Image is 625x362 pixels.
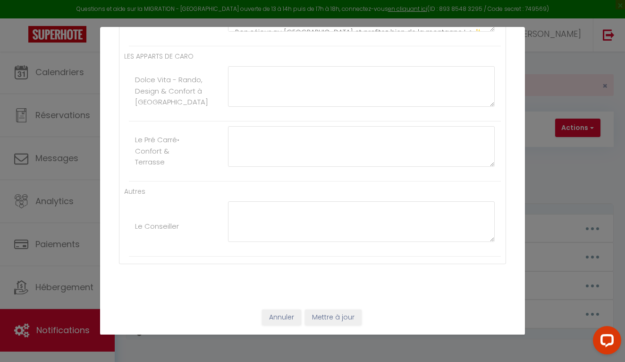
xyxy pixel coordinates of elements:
[262,310,301,326] button: Annuler
[585,322,625,362] iframe: LiveChat chat widget
[135,134,185,168] label: Le Pré Carré• Confort & Terrasse
[135,74,208,108] label: Dolce Vita - Rando, Design & Confort à [GEOGRAPHIC_DATA]
[305,310,362,326] button: Mettre à jour
[124,186,145,197] label: Autres
[135,221,179,232] label: Le Conseiller
[124,51,194,61] label: LES APPARTS DE CARO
